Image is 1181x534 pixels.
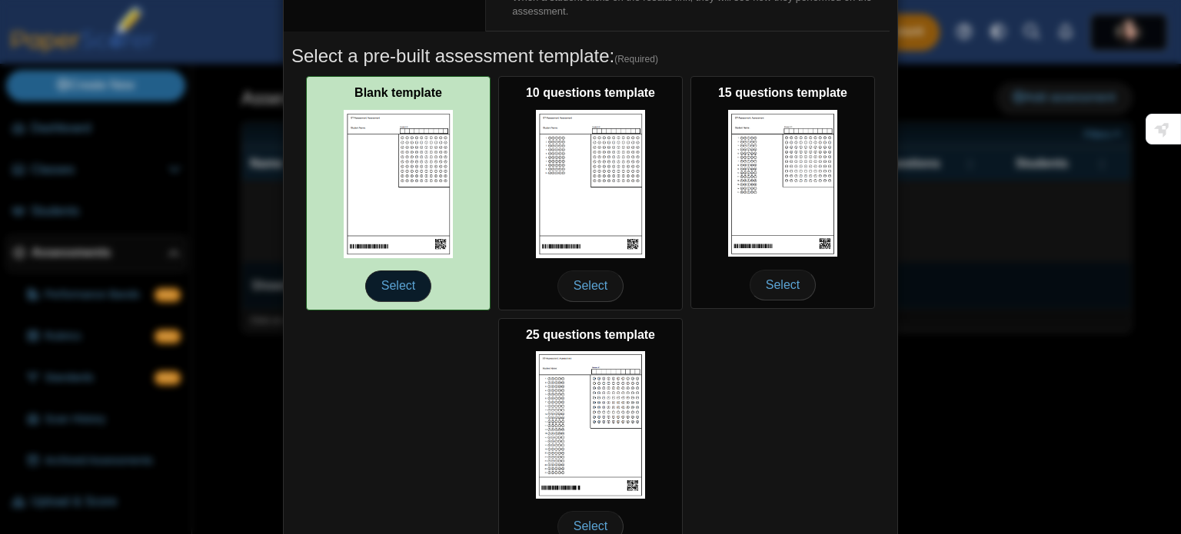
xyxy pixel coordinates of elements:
img: scan_sheet_25_questions.png [536,351,645,499]
span: (Required) [614,53,658,66]
b: 10 questions template [526,86,655,99]
img: scan_sheet_15_questions.png [728,110,837,257]
span: Select [557,270,624,301]
span: Select [750,270,816,300]
img: scan_sheet_10_questions.png [536,110,645,258]
b: Blank template [354,86,442,99]
h5: Select a pre-built assessment template: [291,43,890,69]
img: scan_sheet_blank.png [344,110,453,258]
span: Select [365,270,431,301]
b: 25 questions template [526,328,655,341]
b: 15 questions template [718,86,847,99]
